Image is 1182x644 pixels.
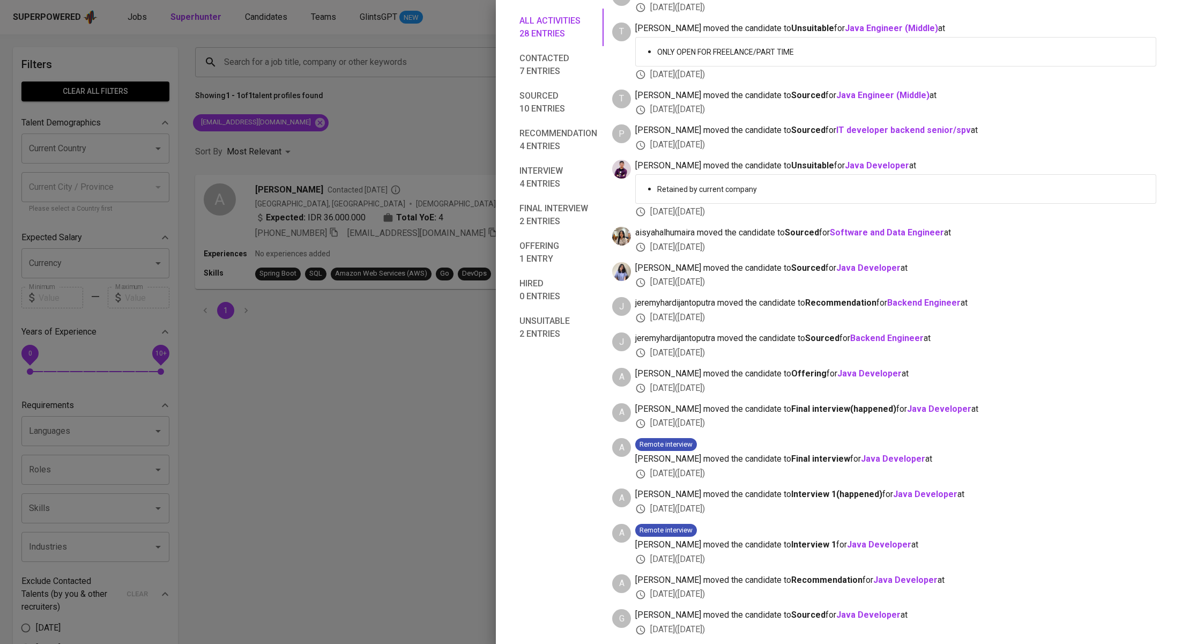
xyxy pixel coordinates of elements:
[612,368,631,387] div: A
[519,14,597,40] span: All activities 28 entries
[887,298,961,308] a: Backend Engineer
[805,333,839,343] b: Sourced
[635,488,1156,501] span: [PERSON_NAME] moved the candidate to for at
[635,382,1156,395] div: [DATE] ( [DATE] )
[519,127,597,153] span: Recommendation 4 entries
[850,333,924,343] b: Backend Engineer
[612,297,631,316] div: J
[791,610,826,620] b: Sourced
[791,23,834,33] b: Unsuitable
[893,489,957,499] a: Java Developer
[635,574,1156,587] span: [PERSON_NAME] moved the candidate to for at
[612,488,631,507] div: A
[635,588,1156,601] div: [DATE] ( [DATE] )
[791,160,834,171] b: Unsuitable
[830,227,944,238] a: Software and Data Engineer
[635,417,1156,430] div: [DATE] ( [DATE] )
[635,440,697,450] span: Remote interview
[635,332,1156,345] span: jeremyhardijantoputra moved the candidate to for at
[861,454,925,464] a: Java Developer
[519,165,597,190] span: Interview 4 entries
[612,90,631,108] div: T
[612,23,631,41] div: T
[612,262,631,281] img: maria.reisya@glints.com
[519,240,597,265] span: Offering 1 entry
[845,23,938,33] a: Java Engineer (Middle)
[635,297,1156,309] span: jeremyhardijantoputra moved the candidate to for at
[836,263,901,273] a: Java Developer
[635,90,1156,102] span: [PERSON_NAME] moved the candidate to for at
[635,227,1156,239] span: aisyahalhumaira moved the candidate to for at
[836,610,901,620] a: Java Developer
[635,276,1156,288] div: [DATE] ( [DATE] )
[635,23,1156,35] span: [PERSON_NAME] moved the candidate to for at
[657,184,1147,195] p: Retained by current company
[791,404,896,414] b: Final interview ( happened )
[635,206,1156,218] div: [DATE] ( [DATE] )
[612,124,631,143] div: P
[635,525,697,536] span: Remote interview
[612,332,631,351] div: J
[635,503,1156,515] div: [DATE] ( [DATE] )
[791,454,850,464] b: Final interview
[791,263,826,273] b: Sourced
[612,227,631,246] img: aisyah.alhumaira@glints.com
[791,368,827,379] b: Offering
[635,403,1156,416] span: [PERSON_NAME] moved the candidate to for at
[519,315,597,340] span: Unsuitable 2 entries
[612,609,631,628] div: G
[635,539,1156,551] span: [PERSON_NAME] moved the candidate to for at
[635,69,1156,81] div: [DATE] ( [DATE] )
[635,103,1156,116] div: [DATE] ( [DATE] )
[785,227,819,238] b: Sourced
[612,574,631,593] div: A
[791,489,882,499] b: Interview 1 ( happened )
[635,262,1156,275] span: [PERSON_NAME] moved the candidate to for at
[805,298,876,308] b: Recommendation
[612,160,631,179] img: erwin@glints.com
[519,202,597,228] span: Final interview 2 entries
[907,404,971,414] a: Java Developer
[845,160,909,171] a: Java Developer
[635,453,1156,465] span: [PERSON_NAME] moved the candidate to for at
[791,539,836,550] b: Interview 1
[635,609,1156,621] span: [PERSON_NAME] moved the candidate to for at
[635,2,1156,14] div: [DATE] ( [DATE] )
[612,524,631,543] div: A
[791,575,863,585] b: Recommendation
[519,52,597,78] span: Contacted 7 entries
[847,539,911,550] a: Java Developer
[836,90,930,100] a: Java Engineer (Middle)
[612,403,631,422] div: A
[519,277,597,303] span: Hired 0 entries
[635,139,1156,151] div: [DATE] ( [DATE] )
[519,90,597,115] span: Sourced 10 entries
[873,575,938,585] a: Java Developer
[635,160,1156,172] span: [PERSON_NAME] moved the candidate to for at
[837,368,902,379] a: Java Developer
[791,90,826,100] b: Sourced
[635,124,1156,137] span: [PERSON_NAME] moved the candidate to for at
[635,241,1156,254] div: [DATE] ( [DATE] )
[635,312,1156,324] div: [DATE] ( [DATE] )
[836,125,971,135] a: IT developer backend senior/spv
[635,553,1156,566] div: [DATE] ( [DATE] )
[635,347,1156,359] div: [DATE] ( [DATE] )
[657,47,1147,57] p: ONLY OPEN FOR FREELANCE/PART TIME
[791,125,826,135] b: Sourced
[612,438,631,457] div: A
[635,624,1156,636] div: [DATE] ( [DATE] )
